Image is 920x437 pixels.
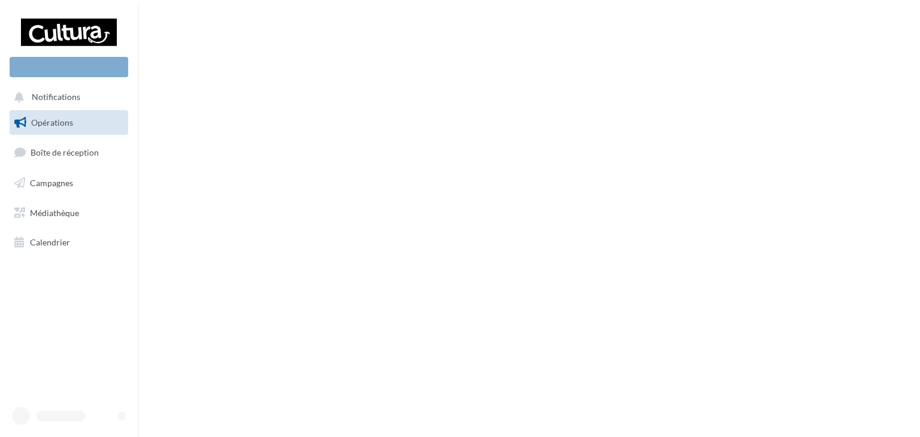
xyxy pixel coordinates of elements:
div: Nouvelle campagne [10,57,128,77]
span: Opérations [31,117,73,128]
span: Médiathèque [30,207,79,217]
a: Opérations [7,110,131,135]
span: Campagnes [30,178,73,188]
a: Campagnes [7,171,131,196]
span: Boîte de réception [31,147,99,157]
a: Boîte de réception [7,139,131,165]
a: Calendrier [7,230,131,255]
span: Notifications [32,92,80,102]
span: Calendrier [30,237,70,247]
a: Médiathèque [7,201,131,226]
